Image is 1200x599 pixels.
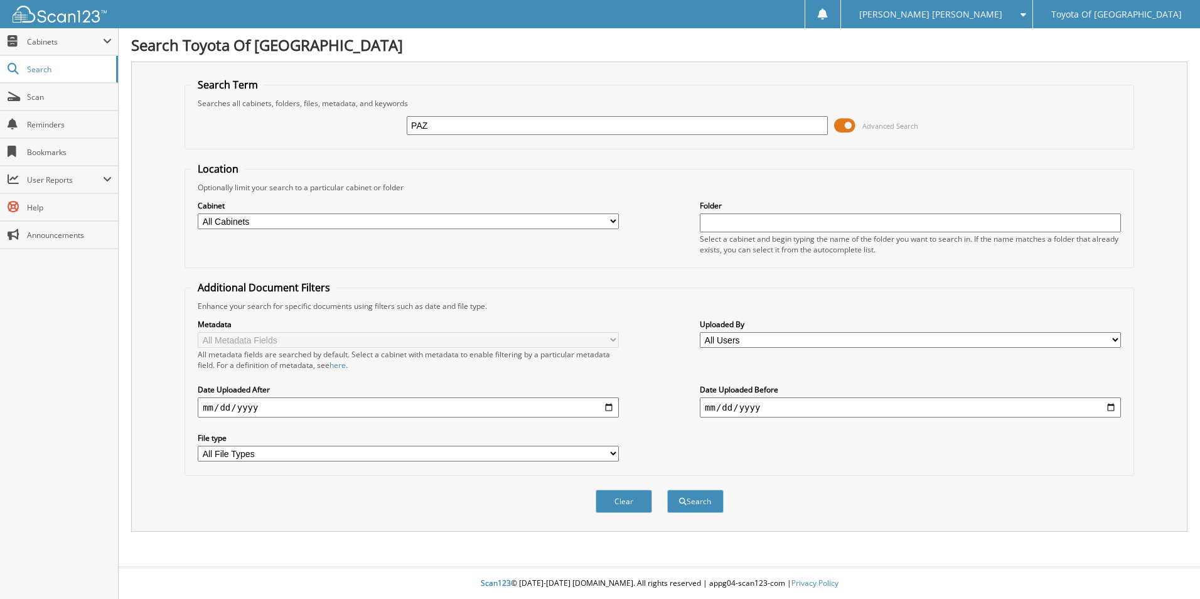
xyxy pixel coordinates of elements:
[191,301,1127,311] div: Enhance your search for specific documents using filters such as date and file type.
[329,360,346,370] a: here
[27,230,112,240] span: Announcements
[27,147,112,158] span: Bookmarks
[862,121,918,131] span: Advanced Search
[119,568,1200,599] div: © [DATE]-[DATE] [DOMAIN_NAME]. All rights reserved | appg04-scan123-com |
[791,578,838,588] a: Privacy Policy
[198,200,619,211] label: Cabinet
[191,281,336,294] legend: Additional Document Filters
[27,36,103,47] span: Cabinets
[27,64,110,75] span: Search
[131,35,1187,55] h1: Search Toyota Of [GEOGRAPHIC_DATA]
[191,98,1127,109] div: Searches all cabinets, folders, files, metadata, and keywords
[191,162,245,176] legend: Location
[198,433,619,443] label: File type
[198,384,619,395] label: Date Uploaded After
[198,349,619,370] div: All metadata fields are searched by default. Select a cabinet with metadata to enable filtering b...
[700,384,1121,395] label: Date Uploaded Before
[1051,11,1182,18] span: Toyota Of [GEOGRAPHIC_DATA]
[700,234,1121,255] div: Select a cabinet and begin typing the name of the folder you want to search in. If the name match...
[198,319,619,330] label: Metadata
[700,397,1121,418] input: end
[191,78,264,92] legend: Search Term
[1137,539,1200,599] iframe: Chat Widget
[859,11,1002,18] span: [PERSON_NAME] [PERSON_NAME]
[667,490,724,513] button: Search
[596,490,652,513] button: Clear
[13,6,107,23] img: scan123-logo-white.svg
[27,202,112,213] span: Help
[700,319,1121,330] label: Uploaded By
[481,578,511,588] span: Scan123
[198,397,619,418] input: start
[700,200,1121,211] label: Folder
[27,175,103,185] span: User Reports
[27,92,112,102] span: Scan
[191,182,1127,193] div: Optionally limit your search to a particular cabinet or folder
[27,119,112,130] span: Reminders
